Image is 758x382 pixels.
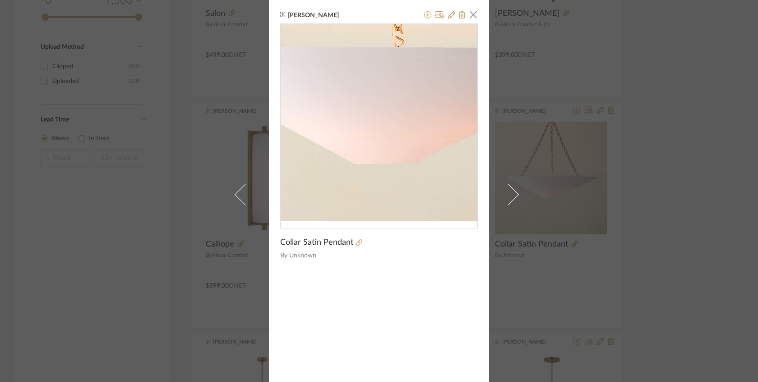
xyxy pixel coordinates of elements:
[289,251,478,261] span: Unknown
[280,251,287,261] span: By
[281,24,477,221] img: d477898c-82ca-4f5e-8593-d6d0e6b9e522_436x436.jpg
[280,238,353,247] span: Collar Satin Pendant
[464,5,482,23] button: Close
[288,11,353,19] span: [PERSON_NAME]
[281,24,477,221] div: 0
